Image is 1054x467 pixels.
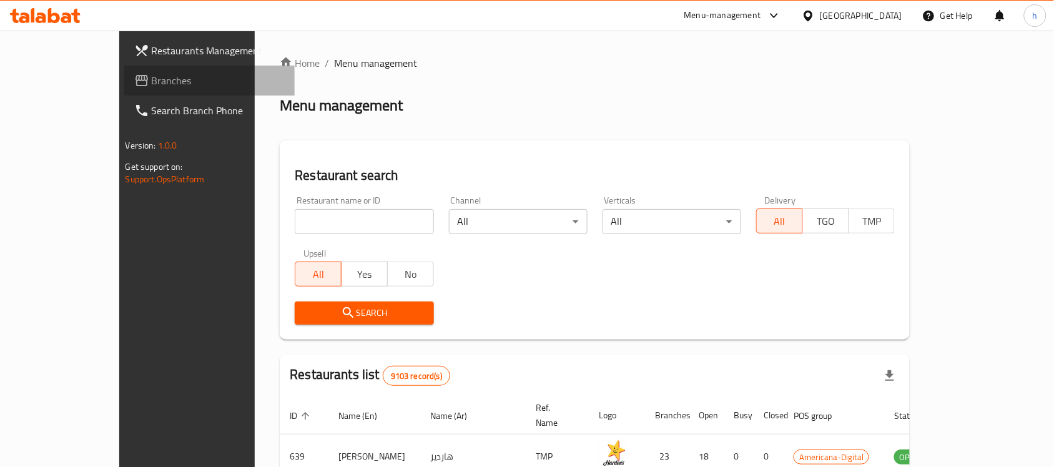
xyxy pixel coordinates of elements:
label: Upsell [303,249,327,258]
div: All [603,209,741,234]
div: Menu-management [684,8,761,23]
h2: Restaurants list [290,365,450,386]
button: Yes [341,262,388,287]
li: / [325,56,329,71]
th: Closed [754,396,784,435]
span: All [762,212,798,230]
span: ID [290,408,313,423]
span: Version: [126,137,156,154]
a: Support.OpsPlatform [126,171,205,187]
a: Branches [124,66,295,96]
a: Search Branch Phone [124,96,295,125]
span: Get support on: [126,159,183,175]
span: No [393,265,429,283]
label: Delivery [765,196,796,205]
th: Branches [645,396,689,435]
span: All [300,265,337,283]
div: Export file [875,361,905,391]
span: Restaurants Management [152,43,285,58]
button: Search [295,302,433,325]
span: h [1033,9,1038,22]
span: Name (Ar) [430,408,483,423]
th: Open [689,396,724,435]
a: Home [280,56,320,71]
h2: Restaurant search [295,166,895,185]
input: Search for restaurant name or ID.. [295,209,433,234]
span: Yes [347,265,383,283]
a: Restaurants Management [124,36,295,66]
span: Status [894,408,935,423]
span: Search Branch Phone [152,103,285,118]
span: Name (En) [338,408,393,423]
button: All [295,262,342,287]
div: [GEOGRAPHIC_DATA] [820,9,902,22]
span: 1.0.0 [158,137,177,154]
span: Americana-Digital [794,450,869,465]
span: OPEN [894,450,925,465]
th: Logo [589,396,645,435]
button: No [387,262,434,287]
button: TGO [802,209,849,234]
span: TMP [854,212,890,230]
span: TGO [808,212,844,230]
span: 9103 record(s) [383,370,450,382]
span: Ref. Name [536,400,574,430]
nav: breadcrumb [280,56,910,71]
span: Search [305,305,423,321]
span: POS group [794,408,848,423]
button: All [756,209,803,234]
button: TMP [849,209,895,234]
div: All [449,209,588,234]
h2: Menu management [280,96,403,116]
div: Total records count [383,366,450,386]
th: Busy [724,396,754,435]
span: Menu management [334,56,417,71]
span: Branches [152,73,285,88]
